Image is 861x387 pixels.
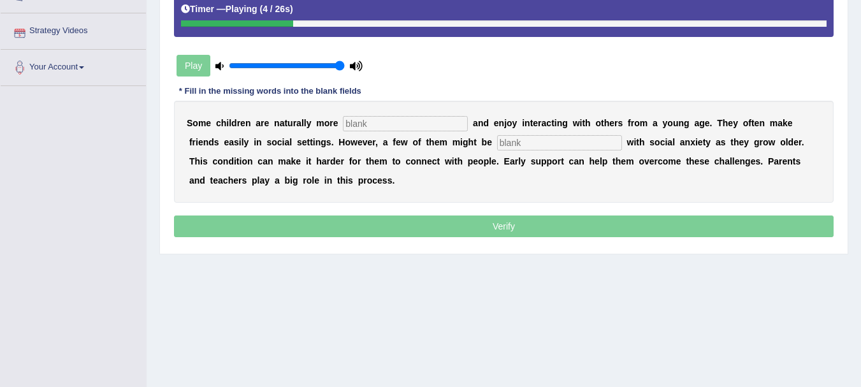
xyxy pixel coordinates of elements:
b: c [432,156,437,166]
b: n [478,118,484,128]
b: e [788,118,793,128]
b: e [198,137,203,147]
b: d [330,156,336,166]
b: c [546,118,551,128]
b: t [686,156,689,166]
b: h [468,137,474,147]
b: o [634,118,640,128]
b: r [261,118,264,128]
b: o [595,118,601,128]
b: i [196,137,198,147]
b: o [410,156,416,166]
b: e [233,175,238,186]
b: a [296,118,301,128]
b: o [507,118,512,128]
b: n [274,118,280,128]
b: n [740,156,746,166]
b: l [786,137,788,147]
b: r [358,156,361,166]
b: t [437,156,440,166]
b: E [504,156,510,166]
b: e [533,118,538,128]
b: v [363,137,368,147]
b: w [768,137,775,147]
b: i [452,156,454,166]
b: i [580,118,582,128]
b: p [541,156,547,166]
b: n [685,137,691,147]
b: s [699,156,704,166]
b: n [194,175,200,186]
b: e [595,156,600,166]
b: t [474,137,477,147]
b: e [473,156,478,166]
b: o [763,137,769,147]
b: l [242,137,244,147]
b: e [368,137,373,147]
b: f [628,118,631,128]
b: e [621,156,626,166]
b: a [667,137,672,147]
b: h [689,156,695,166]
b: k [783,118,788,128]
b: o [324,118,330,128]
b: w [573,118,580,128]
b: t [730,137,734,147]
b: a [189,175,194,186]
b: t [426,137,429,147]
b: u [673,118,679,128]
b: r [614,118,618,128]
b: h [316,156,322,166]
b: g [745,156,751,166]
b: o [743,118,749,128]
b: c [223,175,228,186]
b: y [663,118,668,128]
b: t [551,118,554,128]
b: l [489,156,491,166]
b: a [263,156,268,166]
b: u [535,156,541,166]
b: y [521,156,526,166]
b: d [788,137,794,147]
b: a [774,156,779,166]
b: n [315,137,321,147]
b: o [352,156,358,166]
b: e [435,137,440,147]
b: T [189,156,195,166]
b: i [460,137,463,147]
b: r [237,118,240,128]
b: n [678,118,684,128]
b: a [218,175,223,186]
b: a [653,118,658,128]
b: . [802,137,804,147]
b: n [416,156,422,166]
b: t [308,156,312,166]
b: o [780,137,786,147]
b: n [268,156,273,166]
b: p [484,156,489,166]
b: l [518,156,521,166]
b: c [405,156,410,166]
b: a [510,156,515,166]
b: t [366,156,369,166]
b: T [717,118,723,128]
b: y [705,137,711,147]
b: l [730,156,732,166]
b: t [612,156,616,166]
b: t [601,118,604,128]
b: s [266,137,271,147]
b: d [483,118,489,128]
b: l [289,137,292,147]
b: a [542,118,547,128]
b: h [590,156,595,166]
b: n [421,156,427,166]
b: r [515,156,518,166]
b: h [369,156,375,166]
b: a [286,156,291,166]
b: h [720,156,725,166]
b: c [212,156,217,166]
b: o [242,156,247,166]
b: t [307,137,310,147]
b: r [293,118,296,128]
b: e [793,137,799,147]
